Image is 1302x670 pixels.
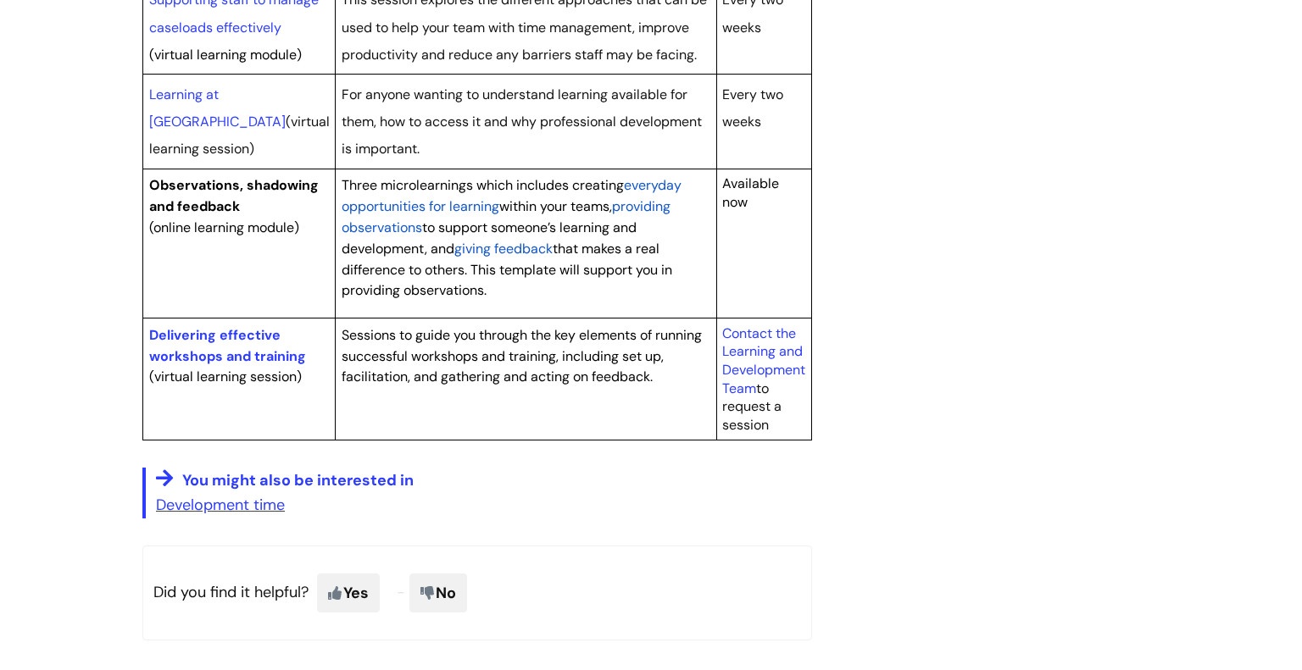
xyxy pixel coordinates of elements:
span: For anyone wanting to understand learning available for them, how to access it and why profession... [342,86,702,158]
span: You might also be interested in [182,470,414,490]
span: (virtual learning session) [149,368,302,385]
a: Development time [156,495,285,515]
span: (online learning module) [149,219,299,236]
span: giving feedback [454,240,553,257]
p: Did you find it helpful? [142,545,812,640]
span: to support someone’s learning and development, and [342,219,637,257]
a: giving feedback [454,238,553,258]
span: to request a session [722,324,805,434]
span: Yes [317,573,380,612]
span: that makes a real difference to others. This template will support you in providing observations. [342,240,672,300]
a: Delivering effective workshops and training [149,326,306,365]
span: Three microlearnings which includes creating [342,176,624,194]
a: providing observations [342,196,670,237]
a: everyday opportunities for learning [342,174,682,216]
span: No [409,573,467,612]
strong: Observations, shadowing and feedback [149,176,319,215]
span: (virtual learning module) [149,46,302,64]
span: within your teams, [499,197,612,215]
span: Sessions to guide you through the key elements of running successful workshops and training, incl... [342,326,702,386]
span: Learning at [GEOGRAPHIC_DATA] [149,86,286,130]
span: Available now [722,174,779,211]
a: Contact the Learning and Development Team [722,324,805,397]
a: Learning at [GEOGRAPHIC_DATA] [149,84,286,131]
span: Every two weeks [722,86,783,130]
span: providing observations [342,197,670,236]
